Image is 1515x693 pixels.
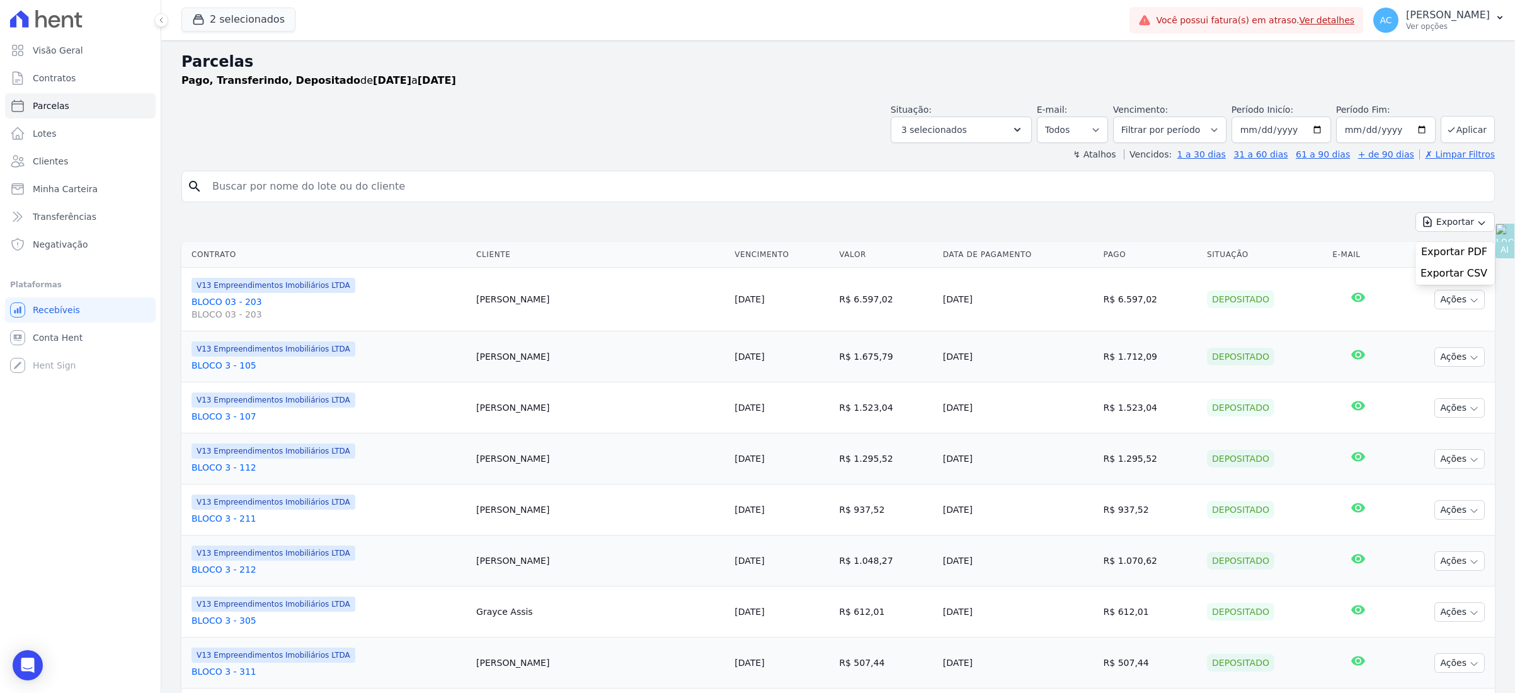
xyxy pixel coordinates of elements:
span: 3 selecionados [901,122,967,137]
td: R$ 507,44 [834,638,937,689]
label: Período Inicío: [1232,105,1293,115]
a: [DATE] [735,607,764,617]
td: [DATE] [938,433,1099,484]
button: Ações [1434,449,1485,469]
strong: [DATE] [373,74,411,86]
td: [DATE] [938,484,1099,535]
span: Transferências [33,210,96,223]
td: [DATE] [938,268,1099,331]
a: BLOCO 3 - 212 [192,563,466,576]
div: Depositado [1207,399,1274,416]
div: Depositado [1207,603,1274,621]
a: BLOCO 03 - 203BLOCO 03 - 203 [192,295,466,321]
i: search [187,179,202,194]
span: Parcelas [33,100,69,112]
td: R$ 1.523,04 [834,382,937,433]
p: Ver opções [1406,21,1490,31]
th: Pago [1099,242,1202,268]
th: E-mail [1327,242,1389,268]
a: Clientes [5,149,156,174]
th: Contrato [181,242,471,268]
a: BLOCO 3 - 112 [192,461,466,474]
strong: Pago, Transferindo, Depositado [181,74,360,86]
a: + de 90 dias [1358,149,1414,159]
a: Visão Geral [5,38,156,63]
a: [DATE] [735,454,764,464]
a: 61 a 90 dias [1296,149,1350,159]
button: Aplicar [1441,116,1495,143]
td: R$ 1.295,52 [1099,433,1202,484]
h2: Parcelas [181,50,1495,73]
th: Valor [834,242,937,268]
a: Exportar CSV [1421,267,1490,282]
button: Ações [1434,398,1485,418]
td: R$ 1.048,27 [834,535,937,587]
a: 1 a 30 dias [1177,149,1226,159]
td: R$ 507,44 [1099,638,1202,689]
th: Cliente [471,242,729,268]
td: R$ 1.523,04 [1099,382,1202,433]
td: [DATE] [938,331,1099,382]
button: Exportar [1415,212,1495,232]
a: Exportar PDF [1421,246,1490,261]
span: V13 Empreendimentos Imobiliários LTDA [192,546,355,561]
button: Ações [1434,347,1485,367]
p: [PERSON_NAME] [1406,9,1490,21]
td: R$ 612,01 [1099,587,1202,638]
span: Conta Hent [33,331,83,344]
span: V13 Empreendimentos Imobiliários LTDA [192,495,355,510]
td: R$ 6.597,02 [1099,268,1202,331]
td: [PERSON_NAME] [471,382,729,433]
a: BLOCO 3 - 305 [192,614,466,627]
a: [DATE] [735,658,764,668]
a: Ver detalhes [1300,15,1355,25]
a: Conta Hent [5,325,156,350]
td: R$ 1.712,09 [1099,331,1202,382]
strong: [DATE] [418,74,456,86]
span: Lotes [33,127,57,140]
div: Depositado [1207,654,1274,672]
a: Transferências [5,204,156,229]
td: [PERSON_NAME] [471,638,729,689]
td: [PERSON_NAME] [471,331,729,382]
div: Open Intercom Messenger [13,650,43,680]
td: [DATE] [938,638,1099,689]
td: Grayce Assis [471,587,729,638]
td: [PERSON_NAME] [471,268,729,331]
a: Parcelas [5,93,156,118]
td: R$ 1.295,52 [834,433,937,484]
span: Clientes [33,155,68,168]
label: Vencimento: [1113,105,1168,115]
td: R$ 937,52 [834,484,937,535]
span: V13 Empreendimentos Imobiliários LTDA [192,341,355,357]
a: 31 a 60 dias [1233,149,1288,159]
span: V13 Empreendimentos Imobiliários LTDA [192,278,355,293]
a: [DATE] [735,403,764,413]
span: Exportar CSV [1421,267,1487,280]
a: [DATE] [735,294,764,304]
td: R$ 1.675,79 [834,331,937,382]
th: Situação [1202,242,1327,268]
div: Depositado [1207,290,1274,308]
label: ↯ Atalhos [1073,149,1116,159]
td: [PERSON_NAME] [471,484,729,535]
button: Ações [1434,551,1485,571]
td: [DATE] [938,535,1099,587]
label: Período Fim: [1336,103,1436,117]
a: BLOCO 3 - 211 [192,512,466,525]
button: 3 selecionados [891,117,1032,143]
a: BLOCO 3 - 311 [192,665,466,678]
div: Plataformas [10,277,151,292]
label: E-mail: [1037,105,1068,115]
p: de a [181,73,456,88]
span: Contratos [33,72,76,84]
label: Vencidos: [1124,149,1172,159]
span: Exportar PDF [1421,246,1487,258]
span: Negativação [33,238,88,251]
td: R$ 612,01 [834,587,937,638]
span: Visão Geral [33,44,83,57]
a: Contratos [5,66,156,91]
a: [DATE] [735,556,764,566]
a: Negativação [5,232,156,257]
div: Depositado [1207,501,1274,518]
